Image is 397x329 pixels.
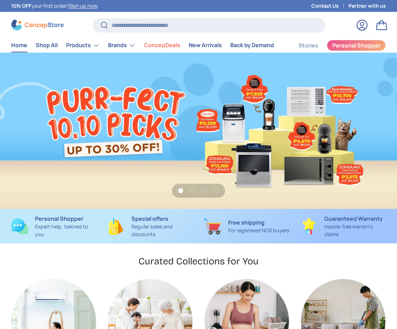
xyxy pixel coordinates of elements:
[35,223,96,238] p: Expert help, tailored to you
[301,214,386,238] a: Guaranteed Warranty Hassle-free warranty claims
[228,227,289,234] p: For registered NCR buyers
[189,38,222,52] a: New Arrivals
[144,38,180,52] a: ConcepDeals
[11,38,27,52] a: Home
[228,219,265,226] strong: Free shipping
[11,2,99,10] p: your first order! .
[324,223,386,238] p: Hassle-free warranty claims
[311,2,348,10] a: Contact Us
[324,215,383,222] strong: Guaranteed Warranty
[332,43,381,48] span: Personal Shopper
[131,223,193,238] p: Regular sales and discounts
[11,214,96,238] a: Personal Shopper Expert help, tailored to you
[327,40,386,51] a: Personal Shopper
[298,39,318,52] a: Stories
[131,215,168,222] strong: Special offers
[108,214,193,238] a: Special offers Regular sales and discounts
[35,215,83,222] strong: Personal Shopper
[348,2,386,10] a: Partner with us
[138,255,259,268] h2: Curated Collections for You
[230,38,274,52] a: Back by Demand
[104,38,140,52] summary: Brands
[282,38,386,52] nav: Secondary
[62,38,104,52] summary: Products
[68,2,97,9] a: Sign up now
[108,38,136,52] a: Brands
[11,2,31,9] strong: 10% OFF
[11,20,64,30] img: ConcepStore
[36,38,58,52] a: Shop All
[11,38,274,52] nav: Primary
[204,214,289,238] a: Free shipping For registered NCR buyers
[66,38,100,52] a: Products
